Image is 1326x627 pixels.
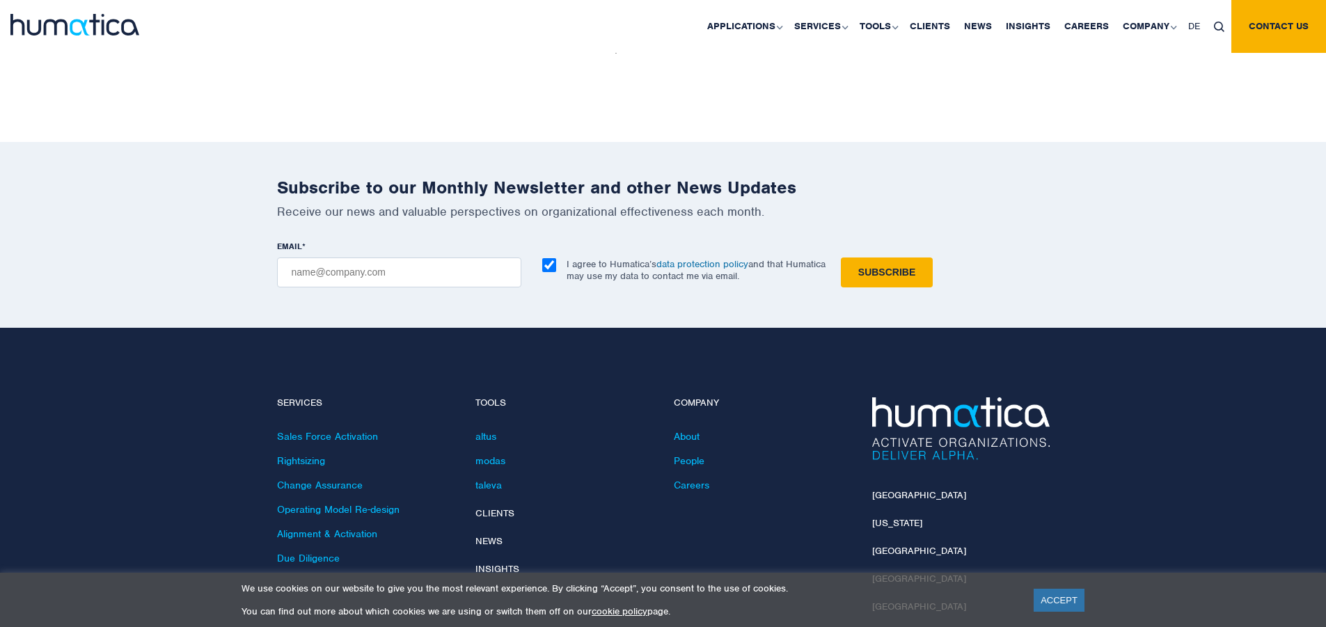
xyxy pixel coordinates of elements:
[674,479,709,491] a: Careers
[277,430,378,443] a: Sales Force Activation
[1214,22,1224,32] img: search_icon
[475,535,503,547] a: News
[542,258,556,272] input: I agree to Humatica’sdata protection policyand that Humatica may use my data to contact me via em...
[277,204,1050,219] p: Receive our news and valuable perspectives on organizational effectiveness each month.
[277,503,400,516] a: Operating Model Re-design
[277,241,302,252] span: EMAIL
[674,397,851,409] h4: Company
[242,582,1016,594] p: We use cookies on our website to give you the most relevant experience. By clicking “Accept”, you...
[475,507,514,519] a: Clients
[567,258,826,282] p: I agree to Humatica’s and that Humatica may use my data to contact me via email.
[10,14,139,35] img: logo
[475,430,496,443] a: altus
[872,545,966,557] a: [GEOGRAPHIC_DATA]
[1188,20,1200,32] span: DE
[592,605,647,617] a: cookie policy
[475,563,519,575] a: Insights
[674,454,704,467] a: People
[841,257,933,287] input: Subscribe
[277,257,521,287] input: name@company.com
[277,552,340,564] a: Due Diligence
[475,479,502,491] a: taleva
[277,397,455,409] h4: Services
[475,454,505,467] a: modas
[1034,589,1084,612] a: ACCEPT
[277,454,325,467] a: Rightsizing
[872,517,922,529] a: [US_STATE]
[674,430,700,443] a: About
[656,258,748,270] a: data protection policy
[872,397,1050,460] img: Humatica
[277,527,377,540] a: Alignment & Activation
[277,479,363,491] a: Change Assurance
[242,605,1016,617] p: You can find out more about which cookies we are using or switch them off on our page.
[872,489,966,501] a: [GEOGRAPHIC_DATA]
[475,397,653,409] h4: Tools
[277,177,1050,198] h2: Subscribe to our Monthly Newsletter and other News Updates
